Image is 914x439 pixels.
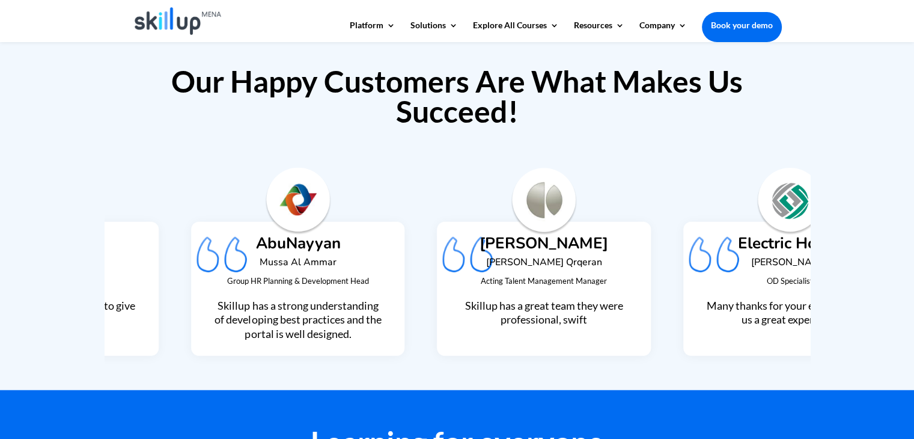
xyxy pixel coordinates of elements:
[473,21,559,41] a: Explore All Courses
[460,299,629,327] p: Skillup has a great team they were professional, swift
[705,257,874,273] h6: [PERSON_NAME]
[481,276,607,286] span: Acting Talent Management Manager
[460,236,629,257] h4: [PERSON_NAME]
[683,194,897,371] div: 5 / 9
[705,236,874,257] h4: Electric House
[133,66,782,132] h2: Our Happy Customers Are What Makes Us Succeed!
[574,21,624,41] a: Resources
[460,257,629,273] h6: [PERSON_NAME] Qrqeran
[215,299,381,340] span: Skillup has a strong understanding of developing best practices and the portal is well designed.
[707,299,873,326] span: Many thanks for your efforts to give us a great experience
[854,381,914,439] iframe: Chat Widget
[437,194,651,371] div: 4 / 9
[639,21,687,41] a: Company
[213,236,382,257] h4: AbuNayyan
[702,12,782,38] a: Book your demo
[350,21,395,41] a: Platform
[135,7,222,35] img: Skillup Mena
[767,276,813,286] span: OD Specialist
[191,194,404,371] div: 3 / 9
[227,276,369,286] span: Group HR Planning & Development Head
[410,21,458,41] a: Solutions
[213,257,382,273] h6: Mussa Al Ammar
